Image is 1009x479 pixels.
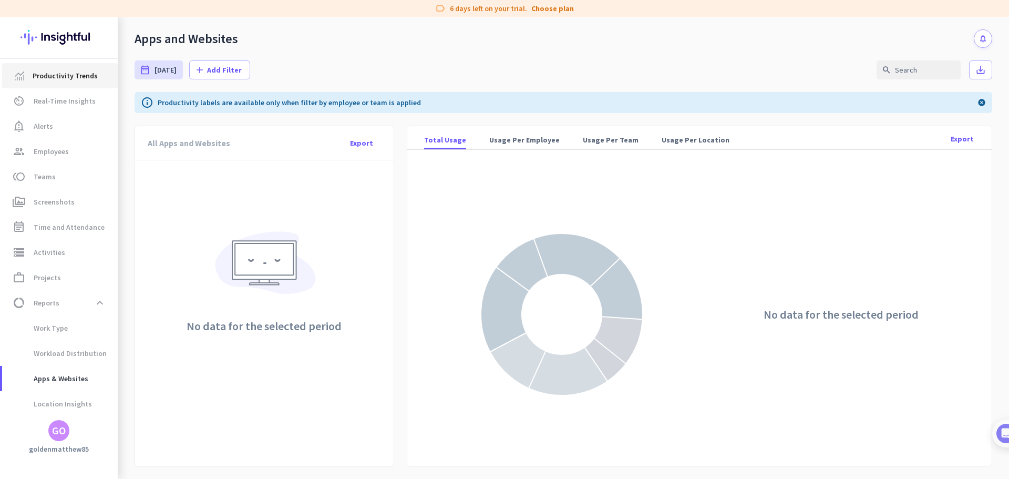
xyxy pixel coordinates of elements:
[155,65,177,75] span: [DATE]
[211,225,318,308] img: nothing-to-review.svg
[969,60,992,79] button: save_alt
[2,215,118,240] a: event_noteTime and Attendance
[979,34,987,43] i: notifications
[882,65,891,75] i: search
[34,170,56,183] span: Teams
[2,366,118,391] a: Apps & Websites
[877,60,961,79] input: Search
[435,3,446,14] i: label
[34,120,53,133] span: Alerts
[33,69,98,82] span: Productivity Trends
[187,320,342,332] h2: No data for the selected period
[764,309,919,320] h2: No data for the selected period
[13,145,25,158] i: group
[207,65,242,75] span: Add Filter
[2,265,118,290] a: work_outlineProjects
[13,297,25,309] i: data_usage
[350,138,373,148] span: Export
[34,95,96,107] span: Real-Time Insights
[977,96,986,109] i: cancel
[2,63,118,88] a: menu-itemProductivity Trends
[34,221,105,233] span: Time and Attendance
[158,97,421,108] p: Productivity labels are available only when filter by employee or team is applied
[135,31,238,47] div: Apps and Websites
[11,341,107,366] span: Workload Distribution
[424,135,466,145] span: Total Usage
[11,391,92,416] span: Location Insights
[489,135,560,145] span: Usage Per Employee
[15,71,24,80] img: menu-item
[34,271,61,284] span: Projects
[2,416,118,442] a: settingsSettings
[13,120,25,133] i: notification_important
[34,196,75,208] span: Screenshots
[2,164,118,189] a: tollTeams
[90,293,109,312] button: expand_less
[189,60,250,79] button: addAdd Filter
[975,65,986,75] i: save_alt
[951,134,974,144] span: Export
[194,65,205,75] i: add
[974,29,992,48] button: notifications
[2,315,118,341] a: Work Type
[52,425,66,436] div: GO
[531,3,574,14] a: Choose plan
[2,240,118,265] a: storageActivities
[148,126,230,160] div: All Apps and Websites
[13,221,25,233] i: event_note
[662,135,729,145] span: Usage Per Location
[2,139,118,164] a: groupEmployees
[2,88,118,114] a: av_timerReal-Time Insights
[13,170,25,183] i: toll
[2,391,118,416] a: Location Insights
[13,196,25,208] i: perm_media
[124,17,131,479] img: menu-toggle
[34,297,59,309] span: Reports
[2,341,118,366] a: Workload Distribution
[20,17,97,58] img: Insightful logo
[13,246,25,259] i: storage
[2,189,118,215] a: perm_mediaScreenshots
[140,65,150,75] i: date_range
[2,290,118,315] a: data_usageReportsexpand_less
[480,233,643,396] img: placeholder-pie-chart.svg
[2,114,118,139] a: notification_importantAlerts
[34,246,65,259] span: Activities
[11,315,68,341] span: Work Type
[13,271,25,284] i: work_outline
[11,366,88,391] span: Apps & Websites
[945,129,979,148] button: Export
[13,95,25,107] i: av_timer
[342,134,381,152] button: Export
[141,96,153,109] i: info
[34,145,69,158] span: Employees
[583,135,639,145] span: Usage Per Team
